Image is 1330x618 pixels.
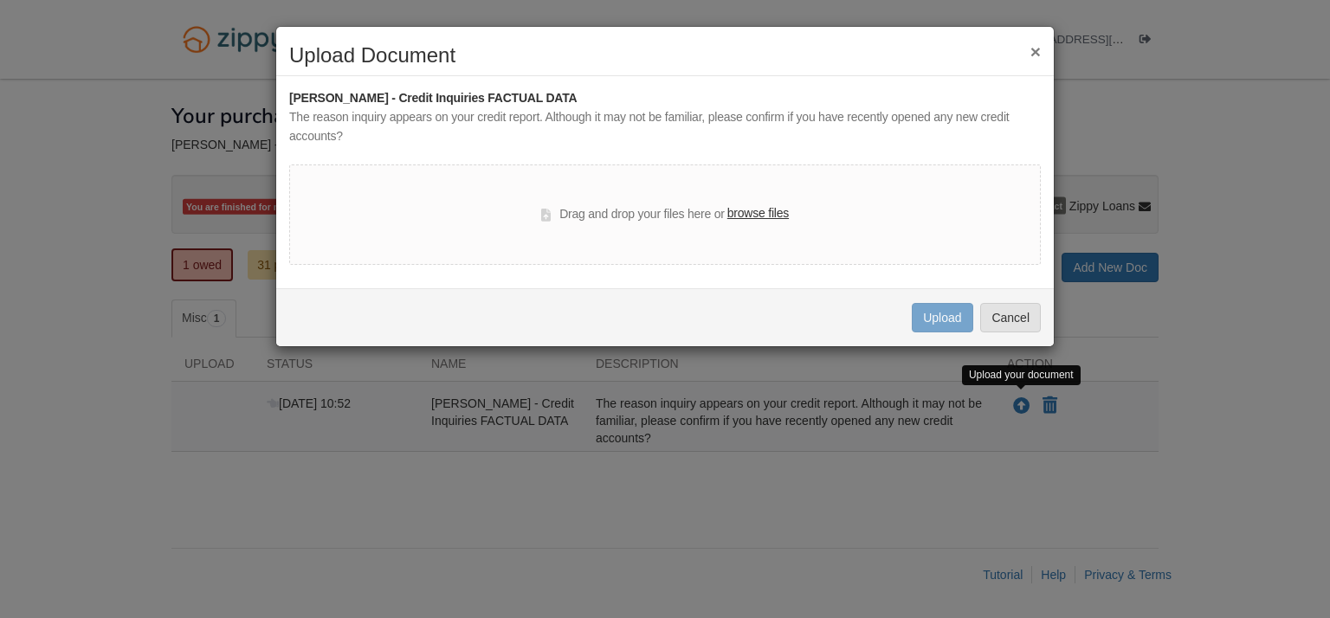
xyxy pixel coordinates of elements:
label: browse files [727,204,789,223]
div: [PERSON_NAME] - Credit Inquiries FACTUAL DATA [289,89,1041,108]
div: Upload your document [962,365,1081,385]
button: Cancel [980,303,1041,332]
h2: Upload Document [289,44,1041,67]
div: Drag and drop your files here or [541,204,789,225]
div: The reason inquiry appears on your credit report. Although it may not be familiar, please confirm... [289,108,1041,146]
button: × [1030,42,1041,61]
button: Upload [912,303,972,332]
